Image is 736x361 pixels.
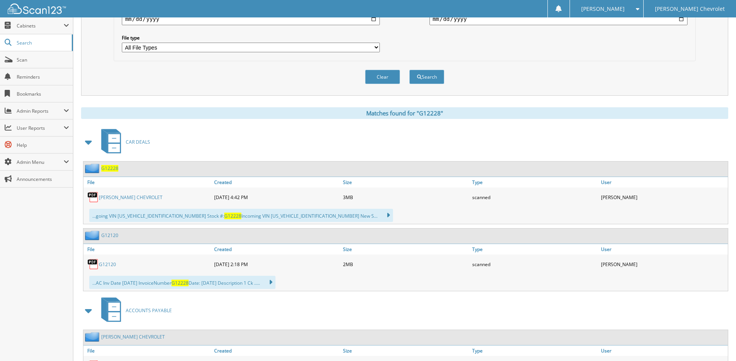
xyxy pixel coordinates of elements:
[89,276,275,289] div: ...AC Inv Date [DATE] InvoiceNumber Date: [DATE] Description 1 Ck .....
[85,230,101,240] img: folder2.png
[655,7,725,11] span: [PERSON_NAME] Chevrolet
[17,142,69,148] span: Help
[341,256,470,272] div: 2MB
[97,295,172,326] a: ACCOUNTS PAYABLE
[599,189,728,205] div: [PERSON_NAME]
[429,13,688,25] input: end
[85,163,101,173] img: folder2.png
[341,346,470,356] a: Size
[8,3,66,14] img: scan123-logo-white.svg
[126,307,172,314] span: ACCOUNTS PAYABLE
[470,244,599,254] a: Type
[17,91,69,97] span: Bookmarks
[101,165,118,172] a: G12228
[470,256,599,272] div: scanned
[697,324,736,361] iframe: Chat Widget
[17,125,64,131] span: User Reports
[599,256,728,272] div: [PERSON_NAME]
[341,189,470,205] div: 3MB
[212,256,341,272] div: [DATE] 2:18 PM
[85,332,101,342] img: folder2.png
[99,194,163,201] a: [PERSON_NAME] CHEVROLET
[17,159,64,165] span: Admin Menu
[17,108,64,114] span: Admin Reports
[87,258,99,270] img: PDF.png
[599,244,728,254] a: User
[83,346,212,356] a: File
[83,244,212,254] a: File
[341,244,470,254] a: Size
[17,57,69,63] span: Scan
[101,232,118,239] a: G12120
[224,213,241,219] span: G12228
[87,191,99,203] img: PDF.png
[17,74,69,80] span: Reminders
[581,7,625,11] span: [PERSON_NAME]
[83,177,212,187] a: File
[17,22,64,29] span: Cabinets
[341,177,470,187] a: Size
[599,177,728,187] a: User
[97,127,150,157] a: CAR DEALS
[122,13,380,25] input: start
[470,177,599,187] a: Type
[17,40,68,46] span: Search
[101,333,165,340] a: [PERSON_NAME] CHEVROLET
[126,139,150,145] span: CAR DEALS
[122,34,380,41] label: File type
[212,244,341,254] a: Created
[470,346,599,356] a: Type
[171,280,189,286] span: G12228
[212,177,341,187] a: Created
[99,261,116,268] a: G12120
[89,209,393,222] div: ...going VIN [US_VEHICLE_IDENTIFICATION_NUMBER] Stock #: Incoming VIN [US_VEHICLE_IDENTIFICATION_...
[470,189,599,205] div: scanned
[81,107,728,119] div: Matches found for "G12228"
[365,70,400,84] button: Clear
[409,70,444,84] button: Search
[212,346,341,356] a: Created
[599,346,728,356] a: User
[212,189,341,205] div: [DATE] 4:42 PM
[17,176,69,182] span: Announcements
